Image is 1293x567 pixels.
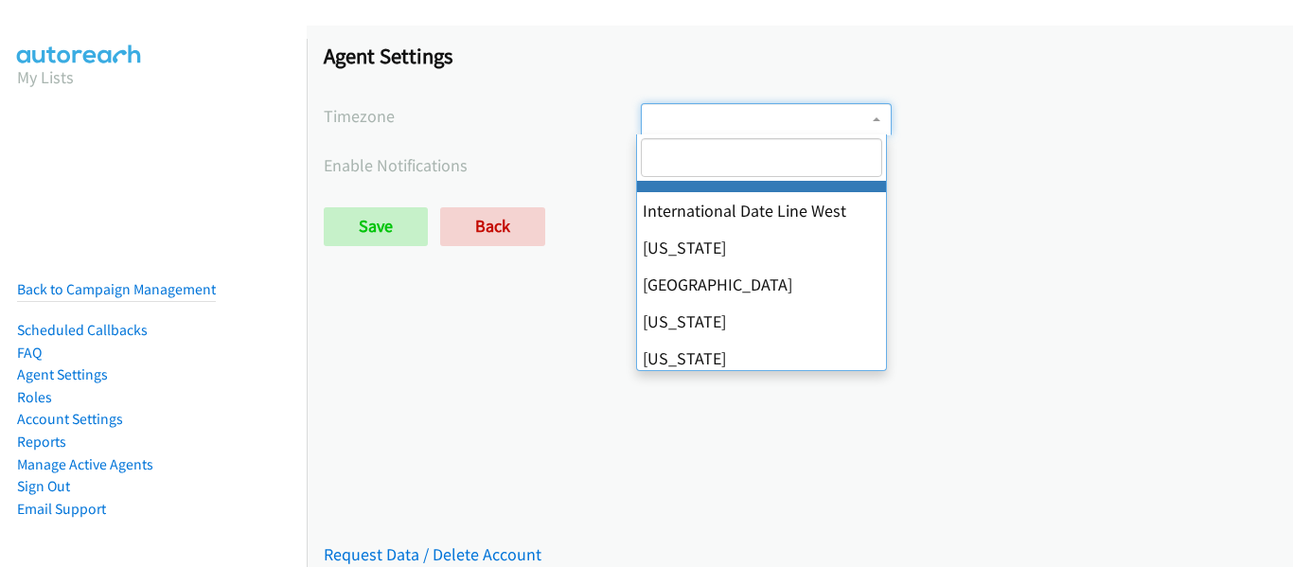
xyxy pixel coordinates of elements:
[324,103,641,129] label: Timezone
[17,410,123,428] a: Account Settings
[17,66,74,88] a: My Lists
[324,152,641,178] label: Enable Notifications
[637,303,886,340] li: [US_STATE]
[17,388,52,406] a: Roles
[637,266,886,303] li: [GEOGRAPHIC_DATA]
[17,477,70,495] a: Sign Out
[637,340,886,377] li: [US_STATE]
[324,43,1276,69] h1: Agent Settings
[17,500,106,518] a: Email Support
[1133,485,1279,553] iframe: Checklist
[17,433,66,451] a: Reports
[17,321,148,339] a: Scheduled Callbacks
[440,207,545,245] a: Back
[637,229,886,266] li: [US_STATE]
[17,280,216,298] a: Back to Campaign Management
[637,192,886,229] li: International Date Line West
[324,543,541,565] a: Request Data / Delete Account
[17,365,108,383] a: Agent Settings
[324,207,428,245] input: Save
[17,344,42,362] a: FAQ
[17,455,153,473] a: Manage Active Agents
